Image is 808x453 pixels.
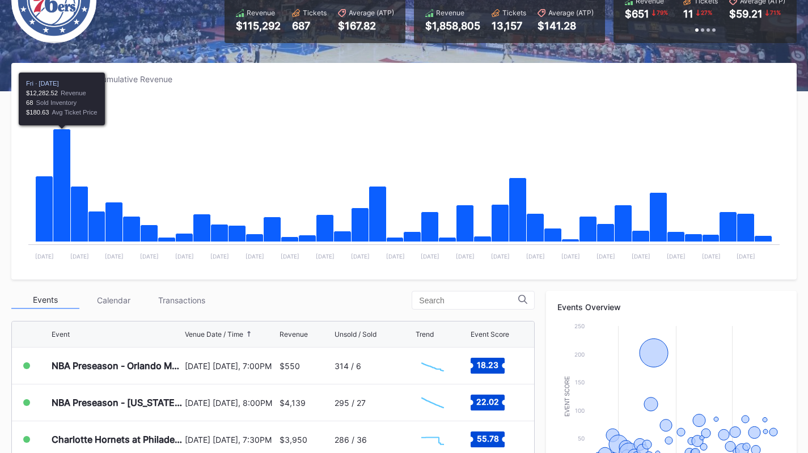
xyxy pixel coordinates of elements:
[280,361,300,371] div: $550
[280,435,307,444] div: $3,950
[23,98,785,268] svg: Chart title
[147,291,215,309] div: Transactions
[729,8,763,20] div: $59.21
[185,398,276,408] div: [DATE] [DATE], 8:00PM
[456,253,475,260] text: [DATE]
[210,253,229,260] text: [DATE]
[419,296,518,305] input: Search
[548,9,594,17] div: Average (ATP)
[335,361,361,371] div: 314 / 6
[52,434,182,445] div: Charlotte Hornets at Philadelphia 76ers
[416,330,434,338] div: Trend
[425,20,480,32] div: $1,858,805
[632,253,650,260] text: [DATE]
[575,407,585,414] text: 100
[538,20,594,32] div: $141.28
[52,360,182,371] div: NBA Preseason - Orlando Magic at Philadelphia 76ers
[655,8,669,17] div: 79 %
[246,253,264,260] text: [DATE]
[338,20,394,32] div: $167.82
[564,376,570,417] text: Event Score
[416,352,450,380] svg: Chart title
[526,253,545,260] text: [DATE]
[185,361,276,371] div: [DATE] [DATE], 7:00PM
[561,253,580,260] text: [DATE]
[79,291,147,309] div: Calendar
[140,253,159,260] text: [DATE]
[578,435,585,442] text: 50
[477,360,498,370] text: 18.23
[421,253,439,260] text: [DATE]
[574,323,585,329] text: 250
[335,398,366,408] div: 295 / 27
[574,351,585,358] text: 200
[175,253,194,260] text: [DATE]
[35,253,54,260] text: [DATE]
[597,253,615,260] text: [DATE]
[349,9,394,17] div: Average (ATP)
[575,379,585,386] text: 150
[335,330,376,338] div: Unsold / Sold
[492,20,526,32] div: 13,157
[52,330,70,338] div: Event
[280,330,308,338] div: Revenue
[702,253,721,260] text: [DATE]
[351,253,370,260] text: [DATE]
[502,9,526,17] div: Tickets
[700,8,713,17] div: 27 %
[185,435,276,444] div: [DATE] [DATE], 7:30PM
[105,253,124,260] text: [DATE]
[236,20,281,32] div: $115,292
[247,9,275,17] div: Revenue
[667,253,686,260] text: [DATE]
[471,330,509,338] div: Event Score
[280,398,306,408] div: $4,139
[737,253,755,260] text: [DATE]
[96,74,181,84] div: Cumulative Revenue
[477,434,499,443] text: 55.78
[386,253,405,260] text: [DATE]
[70,253,89,260] text: [DATE]
[625,8,649,20] div: $651
[185,330,243,338] div: Venue Date / Time
[316,253,335,260] text: [DATE]
[557,302,785,312] div: Events Overview
[769,8,782,17] div: 71 %
[476,397,499,407] text: 22.02
[52,397,182,408] div: NBA Preseason - [US_STATE] Timberwolves at Philadelphia 76ers
[335,435,367,444] div: 286 / 36
[416,388,450,417] svg: Chart title
[11,291,79,309] div: Events
[303,9,327,17] div: Tickets
[491,253,510,260] text: [DATE]
[281,253,299,260] text: [DATE]
[436,9,464,17] div: Revenue
[292,20,327,32] div: 687
[683,8,693,20] div: 11
[23,74,96,84] div: Periodic Revenue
